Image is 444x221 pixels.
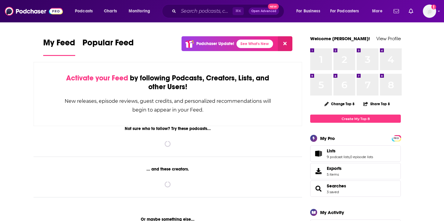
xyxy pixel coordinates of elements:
span: Podcasts [75,7,93,15]
a: Lists [327,148,373,154]
span: Lists [310,145,401,162]
svg: Add a profile image [431,5,436,9]
a: PRO [393,136,400,140]
span: Open Advanced [251,10,276,13]
div: ... and these creators. [34,167,302,172]
input: Search podcasts, credits, & more... [179,6,233,16]
a: Exports [310,163,401,179]
a: 0 episode lists [350,155,373,159]
span: Logged in as derettb [423,5,436,18]
button: open menu [71,6,101,16]
span: Exports [327,166,342,171]
button: open menu [292,6,328,16]
span: More [372,7,382,15]
button: open menu [124,6,158,16]
a: Create My Top 8 [310,115,401,123]
a: 9 podcast lists [327,155,349,159]
span: For Podcasters [330,7,359,15]
span: New [268,4,279,9]
img: User Profile [423,5,436,18]
span: ⌘ K [233,7,244,15]
span: Charts [104,7,117,15]
a: Searches [312,184,324,193]
a: See What's New [236,40,273,48]
span: Activate your Feed [66,73,128,83]
button: Open AdvancedNew [249,8,279,15]
a: 3 saved [327,190,339,194]
button: open menu [368,6,390,16]
div: My Pro [320,135,335,141]
div: New releases, episode reviews, guest credits, and personalized recommendations will begin to appe... [64,97,272,114]
a: Show notifications dropdown [391,6,401,16]
span: For Business [296,7,320,15]
span: Lists [327,148,336,154]
span: Exports [312,167,324,175]
div: Not sure who to follow? Try these podcasts... [34,126,302,131]
a: View Profile [376,36,401,41]
span: Popular Feed [82,37,134,51]
img: Podchaser - Follow, Share and Rate Podcasts [5,5,63,17]
span: Searches [310,180,401,197]
button: open menu [326,6,368,16]
a: Popular Feed [82,37,134,56]
a: Searches [327,183,346,189]
span: My Feed [43,37,75,51]
span: Monitoring [129,7,150,15]
a: Welcome [PERSON_NAME]! [310,36,370,41]
a: Lists [312,149,324,158]
span: 5 items [327,172,342,177]
div: by following Podcasts, Creators, Lists, and other Users! [64,74,272,91]
a: Show notifications dropdown [406,6,416,16]
p: Podchaser Update! [196,41,234,46]
button: Change Top 8 [321,100,358,108]
button: Share Top 8 [363,98,390,110]
button: Show profile menu [423,5,436,18]
div: My Activity [320,210,344,215]
a: Charts [100,6,121,16]
div: Search podcasts, credits, & more... [168,4,290,18]
a: My Feed [43,37,75,56]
